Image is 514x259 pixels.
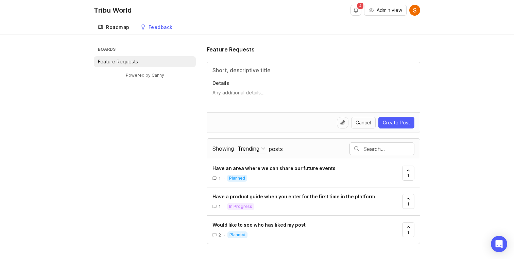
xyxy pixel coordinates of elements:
input: Title [212,66,414,74]
a: Have a product guide when you enter for the first time in the platform1·in progress [212,193,402,210]
h1: Feature Requests [207,45,255,54]
p: planned [229,232,245,238]
p: Details [212,80,414,87]
button: Notifications [350,5,361,16]
span: 2 [219,232,221,238]
span: 1 [407,173,409,179]
button: 1 [402,222,414,237]
button: Showing [236,144,267,153]
div: · [223,176,224,181]
div: Roadmap [106,25,130,30]
span: 1 [219,204,221,210]
input: Search… [363,145,414,153]
a: Would like to see who has liked my post2·planned [212,221,402,238]
a: Have an area where we can share our future events1·planned [212,165,402,182]
h3: Boards [97,45,196,55]
div: · [223,204,224,210]
button: Admin view [364,5,407,16]
button: Cancel [351,117,376,128]
p: in progress [229,204,252,209]
div: · [224,232,225,238]
p: planned [229,176,245,181]
button: 1 [402,194,414,209]
span: 4 [357,3,363,9]
span: 1 [219,176,221,181]
div: Tribu World [94,7,132,14]
span: Create Post [383,119,410,126]
span: Have an area where we can share our future events [212,165,336,171]
span: 1 [407,201,409,207]
p: Feature Requests [98,58,138,65]
div: Open Intercom Messenger [491,236,507,252]
span: Would like to see who has liked my post [212,222,306,228]
span: Have a product guide when you enter for the first time in the platform [212,194,375,199]
span: Cancel [356,119,371,126]
a: Roadmap [94,20,134,34]
div: Feedback [149,25,173,30]
span: 1 [407,229,409,235]
button: Create Post [378,117,414,128]
span: posts [269,145,283,153]
a: Powered by Canny [125,71,165,79]
div: Trending [238,145,259,152]
span: Showing [212,145,234,152]
span: Admin view [377,7,402,14]
a: Feature Requests [94,56,196,67]
textarea: Details [212,89,414,103]
a: Feedback [136,20,177,34]
button: 1 [402,166,414,181]
img: Summer Pham [409,5,420,16]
